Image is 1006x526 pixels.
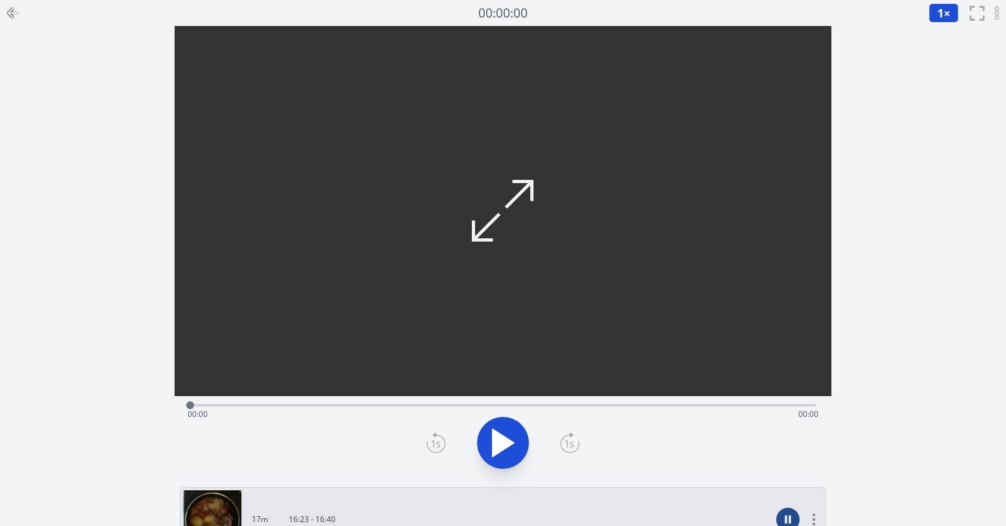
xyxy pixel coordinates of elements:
[478,4,528,23] a: 00:00:00
[937,5,944,21] span: 1
[289,514,336,525] p: 16:23 - 16:40
[798,408,818,420] span: 00:00
[252,514,268,525] p: 17m
[929,3,959,23] button: 1×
